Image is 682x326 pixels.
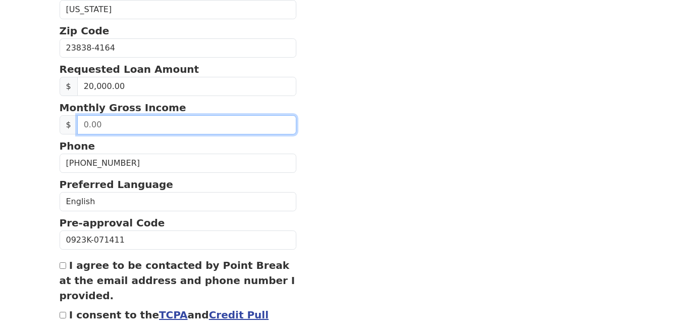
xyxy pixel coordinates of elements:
input: Pre-approval Code [60,230,297,250]
span: $ [60,115,78,134]
input: 0.00 [77,77,297,96]
strong: Pre-approval Code [60,217,165,229]
a: TCPA [159,309,188,321]
strong: Zip Code [60,25,110,37]
input: 0.00 [77,115,297,134]
input: Zip Code [60,38,297,58]
strong: Preferred Language [60,178,173,191]
strong: Requested Loan Amount [60,63,199,75]
p: Monthly Gross Income [60,100,297,115]
label: I agree to be contacted by Point Break at the email address and phone number I provided. [60,259,295,302]
strong: Phone [60,140,95,152]
input: Phone [60,154,297,173]
span: $ [60,77,78,96]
